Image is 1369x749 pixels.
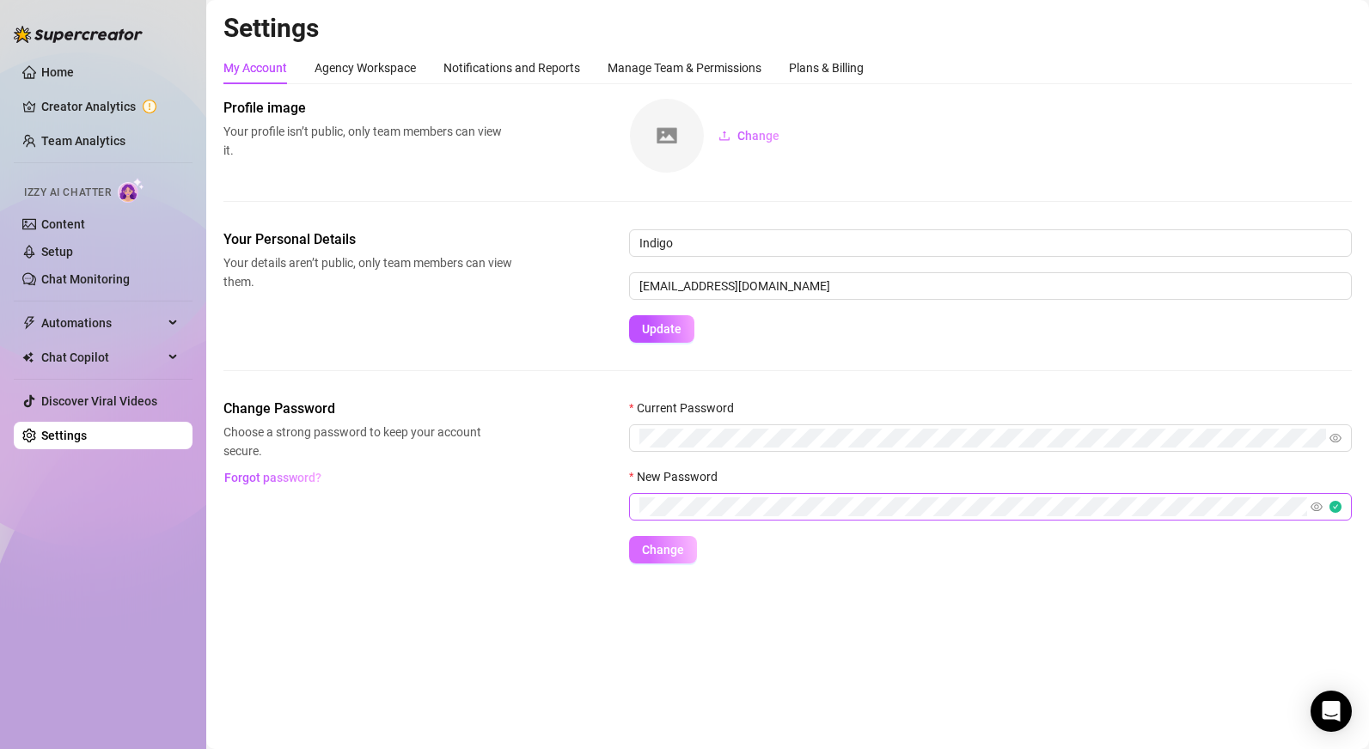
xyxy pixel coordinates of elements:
input: Enter new email [629,272,1352,300]
label: Current Password [629,399,745,417]
span: Change Password [223,399,512,419]
span: eye [1329,432,1341,444]
span: Choose a strong password to keep your account secure. [223,423,512,460]
a: Home [41,65,74,79]
button: Update [629,315,694,343]
span: Update [642,322,681,336]
button: Change [629,536,697,563]
div: Plans & Billing [789,58,864,77]
a: Settings [41,429,87,442]
button: Change [705,122,793,149]
input: New Password [639,497,1307,516]
span: eye [1311,501,1323,513]
span: upload [718,130,730,142]
button: Forgot password? [223,464,321,491]
div: Notifications and Reports [443,58,580,77]
span: Your details aren’t public, only team members can view them. [223,253,512,291]
input: Current Password [639,429,1326,448]
a: Team Analytics [41,134,125,148]
h2: Settings [223,12,1352,45]
div: Manage Team & Permissions [608,58,761,77]
a: Chat Monitoring [41,272,130,286]
img: Chat Copilot [22,351,34,363]
div: Open Intercom Messenger [1311,691,1352,732]
img: AI Chatter [118,178,144,203]
span: Your Personal Details [223,229,512,250]
a: Discover Viral Videos [41,394,157,408]
span: Izzy AI Chatter [24,185,111,201]
div: My Account [223,58,287,77]
label: New Password [629,467,729,486]
a: Setup [41,245,73,259]
span: Your profile isn’t public, only team members can view it. [223,122,512,160]
span: Forgot password? [224,471,321,484]
div: Agency Workspace [315,58,416,77]
span: Profile image [223,98,512,119]
span: Change [642,543,684,557]
img: logo-BBDzfeDw.svg [14,26,143,43]
a: Creator Analytics exclamation-circle [41,93,179,120]
a: Content [41,217,85,231]
span: Automations [41,309,163,337]
span: thunderbolt [22,316,36,330]
img: square-placeholder.png [630,99,704,173]
span: Chat Copilot [41,344,163,371]
span: Change [737,129,779,143]
input: Enter name [629,229,1352,257]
